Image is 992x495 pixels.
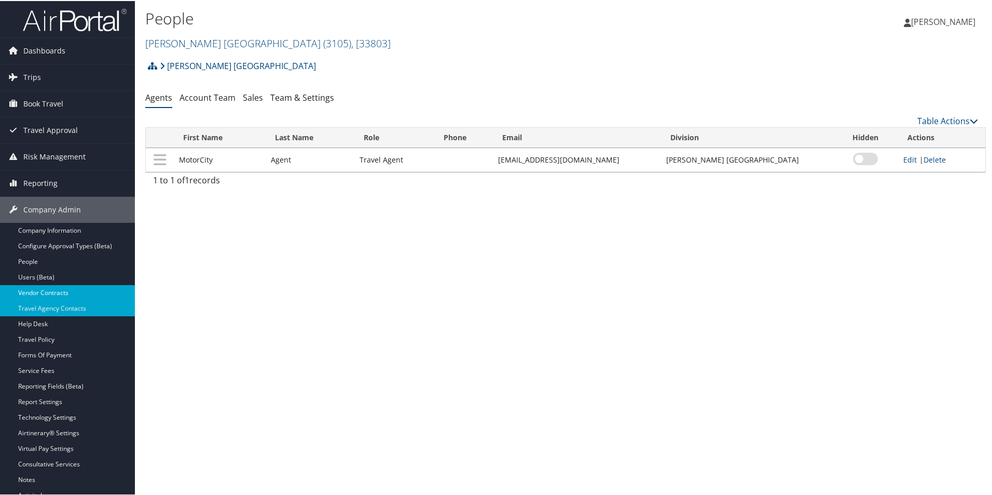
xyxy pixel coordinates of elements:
[323,35,351,49] span: ( 3105 )
[661,127,833,147] th: Division
[23,116,78,142] span: Travel Approval
[434,127,493,147] th: Phone
[160,55,316,75] a: [PERSON_NAME] [GEOGRAPHIC_DATA]
[903,154,917,164] a: Edit
[354,147,434,171] td: Travel Agent
[23,196,81,222] span: Company Admin
[23,169,58,195] span: Reporting
[23,7,127,31] img: airportal-logo.png
[174,147,266,171] td: MotorCity
[661,147,833,171] td: [PERSON_NAME] [GEOGRAPHIC_DATA]
[174,127,266,147] th: First Name
[145,91,172,102] a: Agents
[351,35,391,49] span: , [ 33803 ]
[493,147,661,171] td: [EMAIL_ADDRESS][DOMAIN_NAME]
[833,127,898,147] th: Hidden
[23,90,63,116] span: Book Travel
[493,127,661,147] th: Email
[917,114,978,126] a: Table Actions
[924,154,946,164] a: Delete
[243,91,263,102] a: Sales
[898,147,985,171] td: |
[23,63,41,89] span: Trips
[145,7,706,29] h1: People
[185,173,189,185] span: 1
[145,35,391,49] a: [PERSON_NAME] [GEOGRAPHIC_DATA]
[23,37,65,63] span: Dashboards
[904,5,986,36] a: [PERSON_NAME]
[266,127,355,147] th: Last Name
[180,91,236,102] a: Account Team
[898,127,985,147] th: Actions
[153,173,348,191] div: 1 to 1 of records
[146,127,174,147] th: : activate to sort column descending
[911,15,975,26] span: [PERSON_NAME]
[266,147,355,171] td: Agent
[23,143,86,169] span: Risk Management
[270,91,334,102] a: Team & Settings
[354,127,434,147] th: Role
